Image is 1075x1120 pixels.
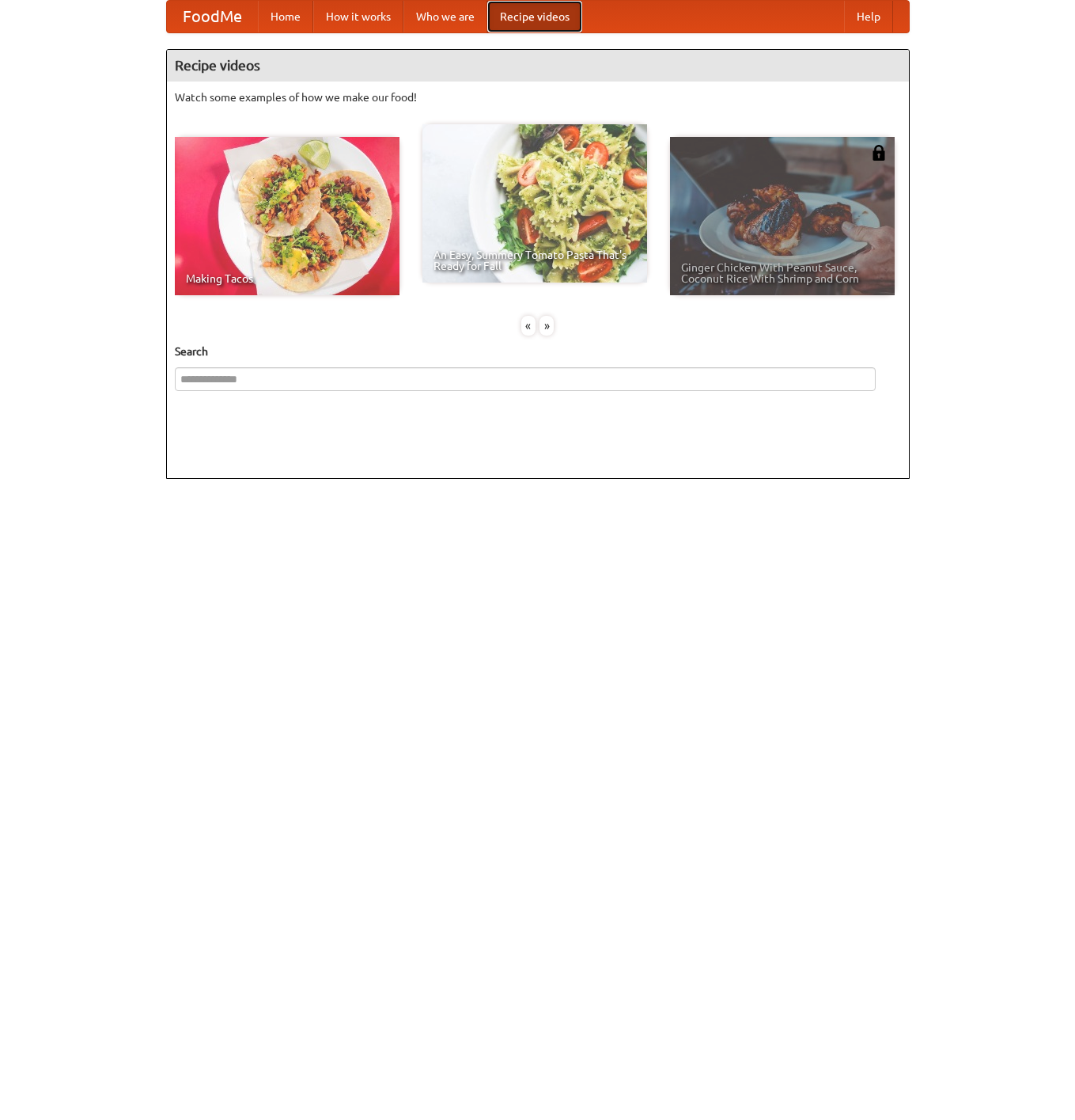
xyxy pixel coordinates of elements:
a: FoodMe [167,1,258,32]
div: « [521,316,536,336]
a: Recipe videos [487,1,582,32]
a: Help [844,1,893,32]
img: 483408.png [871,145,887,161]
a: An Easy, Summery Tomato Pasta That's Ready for Fall [422,124,647,283]
h5: Search [175,344,901,359]
div: » [539,316,554,336]
p: Watch some examples of how we make our food! [175,89,901,105]
span: Making Tacos [186,273,388,284]
a: Making Tacos [175,137,399,295]
a: How it works [313,1,403,32]
a: Home [258,1,313,32]
a: Who we are [403,1,487,32]
span: An Easy, Summery Tomato Pasta That's Ready for Fall [433,249,636,271]
h4: Recipe videos [167,50,909,82]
